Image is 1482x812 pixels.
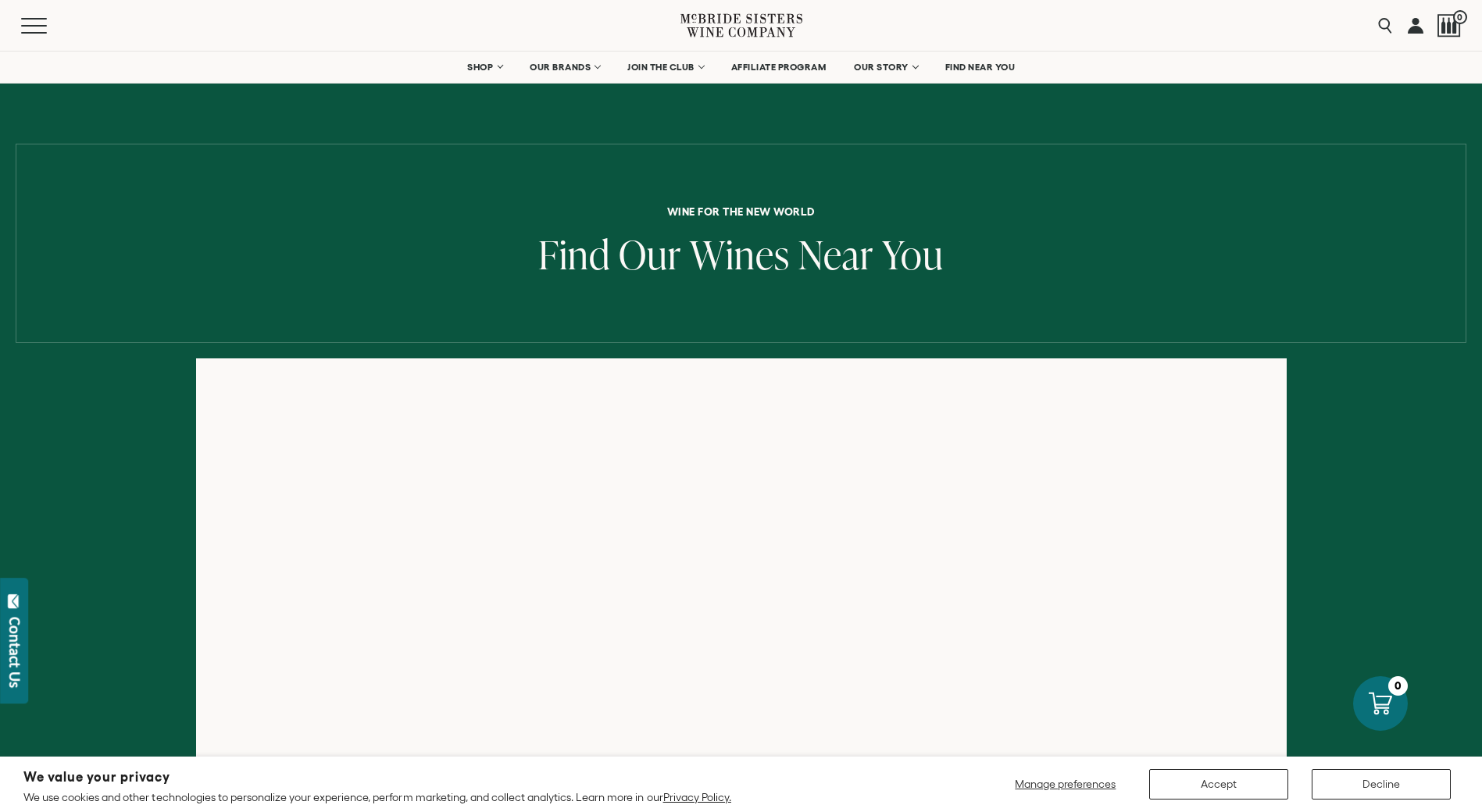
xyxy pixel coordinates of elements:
a: AFFILIATE PROGRAM [721,52,837,83]
a: OUR STORY [844,52,927,83]
div: Contact Us [7,617,23,688]
p: We use cookies and other technologies to personalize your experience, perform marketing, and coll... [23,790,731,804]
h2: We value your privacy [23,771,731,784]
span: FIND NEAR YOU [945,62,1016,73]
span: JOIN THE CLUB [627,62,695,73]
span: 0 [1453,10,1467,24]
a: Privacy Policy. [663,791,731,803]
button: Mobile Menu Trigger [21,18,77,34]
span: Manage preferences [1015,778,1116,790]
span: Near [798,227,873,281]
button: Accept [1149,769,1288,800]
span: Our [619,227,681,281]
span: AFFILIATE PROGRAM [731,62,827,73]
button: Decline [1312,769,1451,800]
div: 0 [1388,676,1408,696]
span: You [882,227,944,281]
span: Find [538,227,610,281]
span: OUR STORY [854,62,909,73]
a: SHOP [457,52,512,83]
a: OUR BRANDS [520,52,609,83]
span: OUR BRANDS [530,62,591,73]
span: SHOP [467,62,494,73]
a: JOIN THE CLUB [617,52,713,83]
button: Manage preferences [1005,769,1126,800]
span: Wines [690,227,790,281]
a: FIND NEAR YOU [935,52,1026,83]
